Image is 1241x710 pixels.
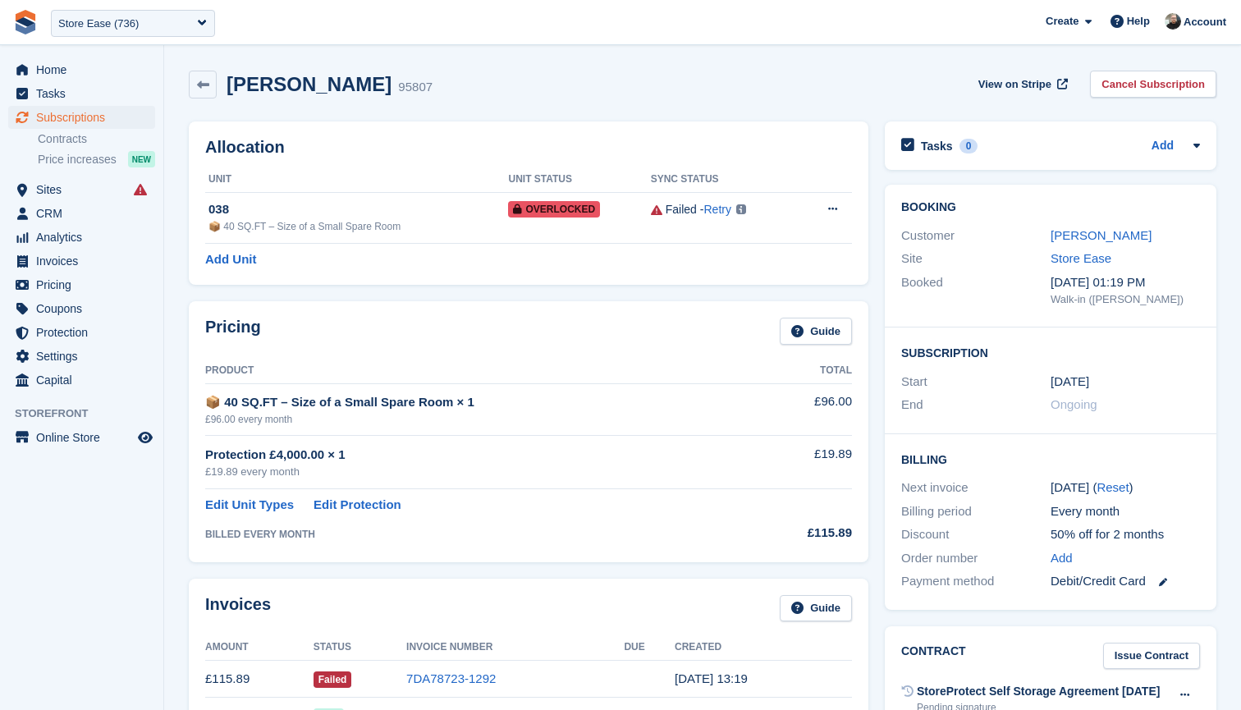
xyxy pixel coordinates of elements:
span: Pricing [36,273,135,296]
div: NEW [128,151,155,167]
a: Issue Contract [1103,643,1200,670]
a: Edit Unit Types [205,496,294,515]
h2: Tasks [921,139,953,153]
a: menu [8,345,155,368]
span: Invoices [36,250,135,273]
a: Add [1152,137,1174,156]
div: Walk-in ([PERSON_NAME]) [1051,291,1200,308]
span: Settings [36,345,135,368]
div: Site [901,250,1051,268]
div: Start [901,373,1051,392]
time: 2025-08-17 12:19:52 UTC [675,671,748,685]
div: BILLED EVERY MONTH [205,527,760,542]
a: Edit Protection [314,496,401,515]
div: Order number [901,549,1051,568]
div: Debit/Credit Card [1051,572,1200,591]
div: 📦 40 SQ.FT – Size of a Small Spare Room [208,219,508,234]
span: Analytics [36,226,135,249]
div: Store Ease (736) [58,16,139,32]
div: 0 [959,139,978,153]
div: 📦 40 SQ.FT – Size of a Small Spare Room × 1 [205,393,760,412]
span: Help [1127,13,1150,30]
img: icon-info-grey-7440780725fd019a000dd9b08b2336e03edf1995a4989e88bcd33f0948082b44.svg [736,204,746,214]
div: Failed [666,201,697,218]
a: menu [8,178,155,201]
th: Unit Status [508,167,650,193]
a: Store Ease [1051,251,1111,265]
div: £115.89 [760,524,852,543]
a: 7DA78723-1292 [406,671,496,685]
span: Storefront [15,405,163,422]
a: Guide [780,318,852,345]
span: Price increases [38,152,117,167]
a: View on Stripe [972,71,1071,98]
a: Reset [1097,480,1129,494]
div: Customer [901,227,1051,245]
a: Price increases NEW [38,150,155,168]
span: Capital [36,369,135,392]
h2: Billing [901,451,1200,467]
a: menu [8,106,155,129]
img: Tom Huddleston [1165,13,1181,30]
h2: Booking [901,201,1200,214]
div: £96.00 every month [205,412,760,427]
div: Next invoice [901,479,1051,497]
a: menu [8,426,155,449]
a: Guide [780,595,852,622]
div: Booked [901,273,1051,308]
div: [DATE] 01:19 PM [1051,273,1200,292]
span: Coupons [36,297,135,320]
div: [DATE] ( ) [1051,479,1200,497]
th: Amount [205,634,314,661]
div: Every month [1051,502,1200,521]
span: Failed [314,671,352,688]
h2: Pricing [205,318,261,345]
a: menu [8,226,155,249]
span: Account [1184,14,1226,30]
span: Overlocked [508,201,600,218]
th: Due [624,634,675,661]
th: Invoice Number [406,634,624,661]
span: - [700,201,731,218]
div: 038 [208,200,508,219]
a: menu [8,273,155,296]
time: 2025-07-17 00:00:00 UTC [1051,373,1089,392]
span: CRM [36,202,135,225]
div: End [901,396,1051,415]
div: Discount [901,525,1051,544]
td: £19.89 [760,436,852,489]
td: £115.89 [205,661,314,698]
th: Status [314,634,406,661]
img: stora-icon-8386f47178a22dfd0bd8f6a31ec36ba5ce8667c1dd55bd0f319d3a0aa187defe.svg [13,10,38,34]
a: menu [8,369,155,392]
span: Home [36,58,135,81]
th: Unit [205,167,508,193]
a: menu [8,202,155,225]
span: View on Stripe [978,76,1051,93]
span: Subscriptions [36,106,135,129]
a: menu [8,82,155,105]
span: Create [1046,13,1078,30]
span: Tasks [36,82,135,105]
th: Total [760,358,852,384]
a: Cancel Subscription [1090,71,1216,98]
span: Ongoing [1051,397,1097,411]
span: Protection [36,321,135,344]
a: menu [8,250,155,273]
h2: Invoices [205,595,271,622]
div: Billing period [901,502,1051,521]
div: £19.89 every month [205,464,760,480]
td: £96.00 [760,383,852,435]
h2: [PERSON_NAME] [227,73,392,95]
div: Payment method [901,572,1051,591]
th: Sync Status [651,167,799,193]
h2: Subscription [901,344,1200,360]
a: Add Unit [205,250,256,269]
a: menu [8,321,155,344]
span: Sites [36,178,135,201]
div: Protection £4,000.00 × 1 [205,446,760,465]
a: menu [8,297,155,320]
a: Retry [704,203,731,216]
h2: Allocation [205,138,852,157]
a: menu [8,58,155,81]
